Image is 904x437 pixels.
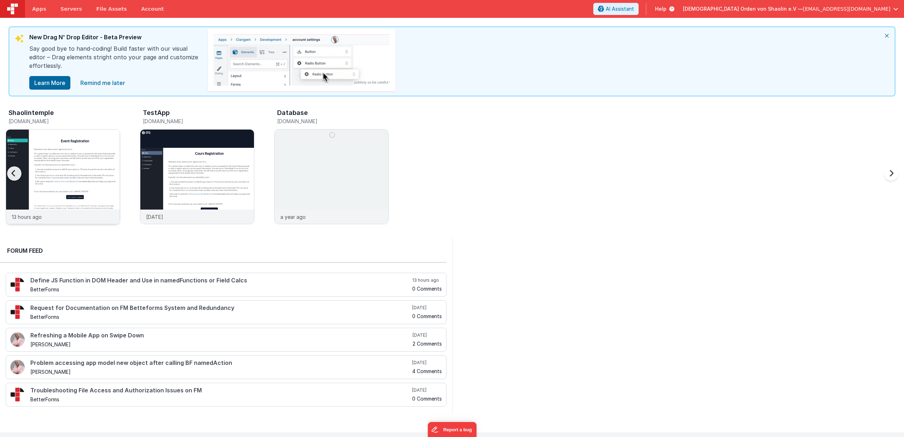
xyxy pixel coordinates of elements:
h4: Define JS Function in DOM Header and Use in namedFunctions or Field Calcs [30,277,411,284]
i: close [879,27,895,44]
p: a year ago [280,213,306,221]
span: AI Assistant [606,5,634,12]
span: Apps [32,5,46,12]
h2: Forum Feed [7,246,439,255]
h5: [DATE] [412,305,442,311]
h4: Refreshing a Mobile App on Swipe Down [30,332,411,339]
h3: TestApp [143,109,170,116]
h4: Request for Documentation on FM Betteforms System and Redundancy [30,305,411,311]
h5: [DATE] [412,387,442,393]
h5: 4 Comments [412,368,442,374]
h3: Database [277,109,308,116]
button: AI Assistant [593,3,639,15]
a: Troubleshooting File Access and Authorization Issues on FM BetterForms [DATE] 0 Comments [6,383,446,407]
img: 295_2.png [10,305,25,319]
h5: 2 Comments [413,341,442,346]
h3: Shaolintemple [9,109,54,116]
h5: 0 Comments [412,286,442,291]
h5: [PERSON_NAME] [30,369,411,375]
a: Problem accessing app model new object after calling BF namedAction [PERSON_NAME] [DATE] 4 Comments [6,355,446,379]
h5: [DOMAIN_NAME] [9,119,120,124]
img: 295_2.png [10,277,25,292]
h5: 13 hours ago [412,277,442,283]
span: [DEMOGRAPHIC_DATA] Orden von Shaolin e.V — [683,5,803,12]
a: Refreshing a Mobile App on Swipe Down [PERSON_NAME] [DATE] 2 Comments [6,328,446,352]
a: Request for Documentation on FM Betteforms System and Redundancy BetterForms [DATE] 0 Comments [6,300,446,324]
h4: Troubleshooting File Access and Authorization Issues on FM [30,387,411,394]
a: Define JS Function in DOM Header and Use in namedFunctions or Field Calcs BetterForms 13 hours ag... [6,273,446,297]
h5: BetterForms [30,397,411,402]
h5: [PERSON_NAME] [30,342,411,347]
span: [EMAIL_ADDRESS][DOMAIN_NAME] [803,5,890,12]
span: Servers [60,5,82,12]
h5: BetterForms [30,287,411,292]
img: 295_2.png [10,387,25,402]
button: [DEMOGRAPHIC_DATA] Orden von Shaolin e.V — [EMAIL_ADDRESS][DOMAIN_NAME] [683,5,898,12]
iframe: Marker.io feedback button [428,422,476,437]
a: close [76,76,129,90]
h5: 0 Comments [412,396,442,401]
span: File Assets [96,5,127,12]
span: Help [655,5,666,12]
h5: 0 Comments [412,313,442,319]
div: New Drag N' Drop Editor - Beta Preview [29,33,201,44]
img: 411_2.png [10,360,25,374]
h5: [DOMAIN_NAME] [277,119,389,124]
p: [DATE] [146,213,163,221]
h5: [DATE] [413,332,442,338]
h5: [DATE] [412,360,442,366]
div: Say good bye to hand-coding! Build faster with our visual editor – Drag elements stright onto you... [29,44,201,76]
h4: Problem accessing app model new object after calling BF namedAction [30,360,411,366]
h5: BetterForms [30,314,411,320]
h5: [DOMAIN_NAME] [143,119,254,124]
button: Learn More [29,76,70,90]
img: 411_2.png [10,332,25,347]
